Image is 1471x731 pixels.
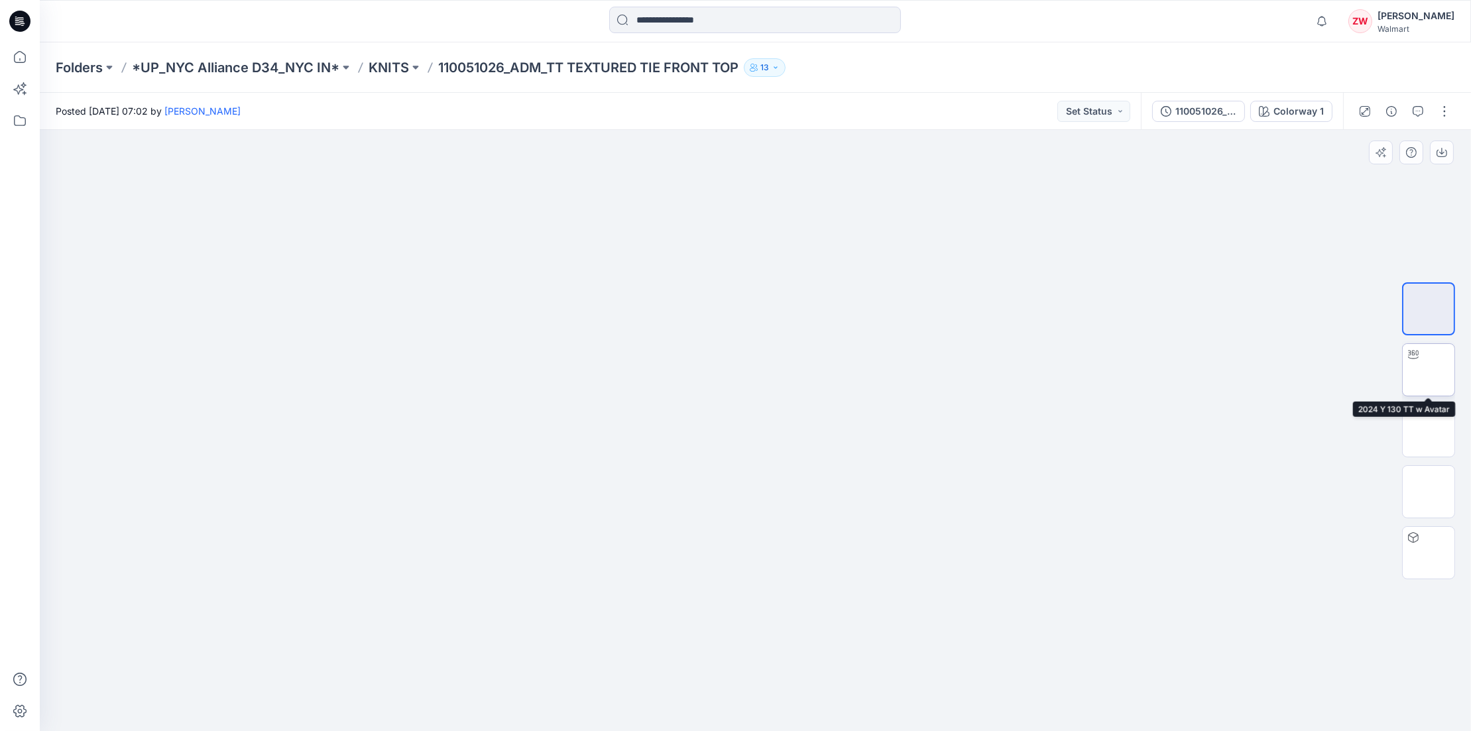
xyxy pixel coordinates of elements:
a: KNITS [369,58,409,77]
a: [PERSON_NAME] [164,105,241,117]
div: [PERSON_NAME] [1378,8,1454,24]
div: Colorway 1 [1273,104,1324,119]
button: 13 [744,58,786,77]
div: Walmart [1378,24,1454,34]
button: 110051026_ADM_TT TEXTURED TIE FRONT TOP [1152,101,1245,122]
a: *UP_NYC Alliance D34_NYC IN* [132,58,339,77]
p: 110051026_ADM_TT TEXTURED TIE FRONT TOP [438,58,738,77]
div: ZW [1348,9,1372,33]
button: Colorway 1 [1250,101,1332,122]
button: Details [1381,101,1402,122]
span: Posted [DATE] 07:02 by [56,104,241,118]
a: Folders [56,58,103,77]
p: 13 [760,60,769,75]
div: 110051026_ADM_TT TEXTURED TIE FRONT TOP [1175,104,1236,119]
